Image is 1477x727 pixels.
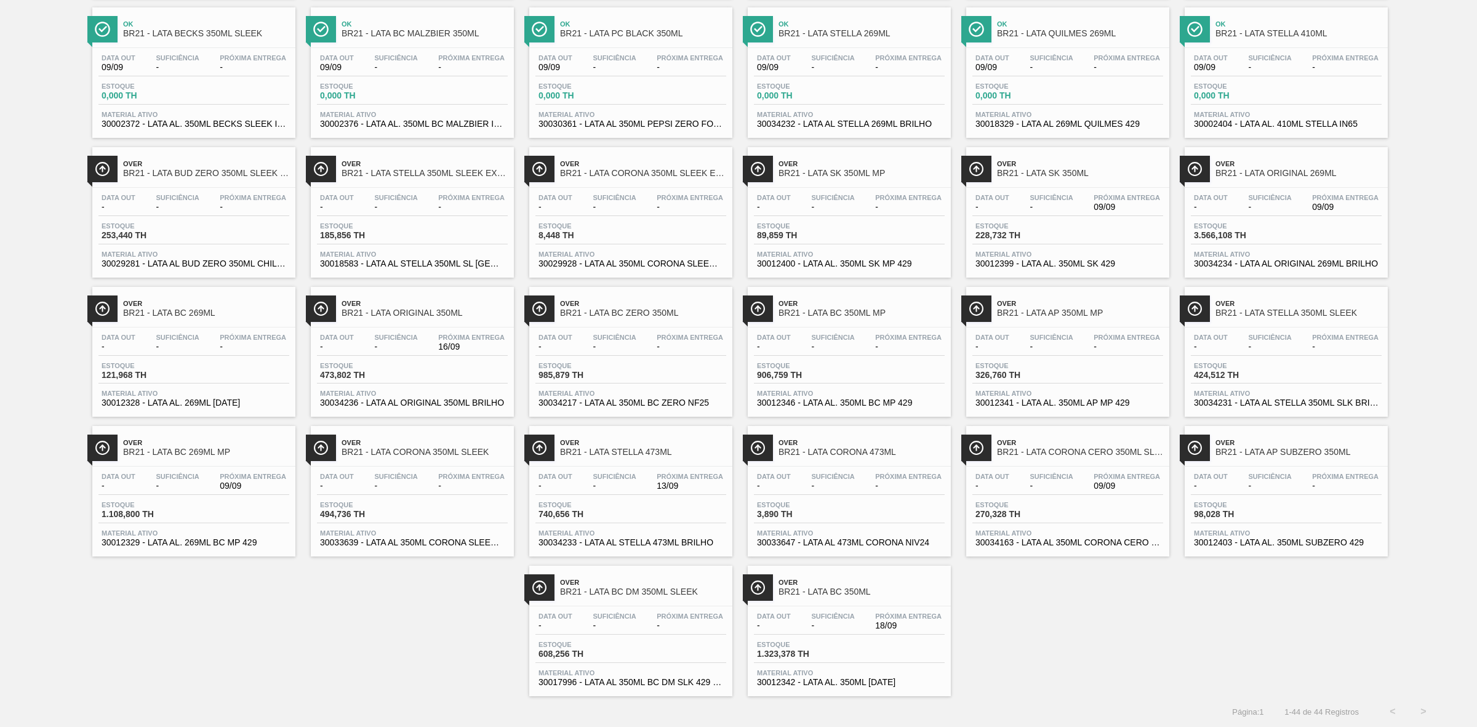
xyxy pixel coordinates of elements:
span: Suficiência [593,54,636,62]
span: Data out [538,194,572,201]
span: Material ativo [1194,111,1379,118]
span: 30002372 - LATA AL. 350ML BECKS SLEEK IN65 [102,119,286,129]
span: - [438,63,505,72]
span: BR21 - LATA CORONA 350ML SLEEK [342,448,508,457]
span: 0,000 TH [1194,91,1280,100]
span: Data out [1194,54,1228,62]
span: Próxima Entrega [875,194,942,201]
span: 30034236 - LATA AL ORIGINAL 350ML BRILHO [320,398,505,408]
span: Ok [342,20,508,28]
span: BR21 - LATA BC 269ML MP [123,448,289,457]
span: Over [342,439,508,446]
span: 30018329 - LATA AL 269ML QUILMES 429 [975,119,1160,129]
img: Ícone [95,301,110,316]
span: Over [997,160,1163,167]
span: Over [779,160,945,167]
span: 09/09 [538,63,572,72]
img: Ícone [1187,440,1203,456]
span: Material ativo [102,251,286,258]
span: Data out [538,54,572,62]
img: Ícone [532,301,547,316]
span: Material ativo [975,390,1160,397]
img: Ícone [313,161,329,177]
span: Suficiência [1030,194,1073,201]
span: Material ativo [757,251,942,258]
span: Data out [538,334,572,341]
a: ÍconeOverBR21 - LATA BC 269MLData out-Suficiência-Próxima Entrega-Estoque121,968 THMaterial ativo... [83,278,302,417]
a: ÍconeOverBR21 - LATA ORIGINAL 350MLData out-Suficiência-Próxima Entrega16/09Estoque473,802 THMate... [302,278,520,417]
span: Próxima Entrega [220,54,286,62]
span: Estoque [102,82,188,90]
span: 121,968 TH [102,371,188,380]
span: Próxima Entrega [438,194,505,201]
span: Material ativo [1194,390,1379,397]
span: Suficiência [156,473,199,480]
span: BR21 - LATA CORONA CERO 350ML SLEEK [997,448,1163,457]
span: Suficiência [593,473,636,480]
span: - [875,342,942,351]
span: Estoque [1194,222,1280,230]
span: - [220,63,286,72]
span: - [102,481,135,491]
span: - [593,342,636,351]
span: 3.566,108 TH [1194,231,1280,240]
span: Próxima Entrega [875,473,942,480]
span: 30034231 - LATA AL STELLA 350ML SLK BRILHO [1194,398,1379,408]
img: Ícone [313,440,329,456]
span: - [875,63,942,72]
span: - [374,203,417,212]
span: Próxima Entrega [438,334,505,341]
span: 0,000 TH [538,91,625,100]
span: - [1248,63,1291,72]
span: - [374,342,417,351]
span: - [220,203,286,212]
span: 30034217 - LATA AL 350ML BC ZERO NF25 [538,398,723,408]
span: Suficiência [1030,54,1073,62]
span: - [593,63,636,72]
span: Material ativo [320,390,505,397]
span: Suficiência [156,194,199,201]
span: 89,859 TH [757,231,843,240]
span: - [757,203,791,212]
span: Data out [1194,473,1228,480]
span: - [156,203,199,212]
span: 906,759 TH [757,371,843,380]
span: - [156,63,199,72]
span: BR21 - LATA ORIGINAL 269ML [1215,169,1382,178]
span: Suficiência [374,194,417,201]
span: Data out [975,334,1009,341]
span: Próxima Entrega [438,54,505,62]
img: Ícone [1187,161,1203,177]
span: Over [123,439,289,446]
span: Suficiência [811,54,854,62]
span: Suficiência [811,194,854,201]
span: Estoque [320,222,406,230]
a: ÍconeOverBR21 - LATA SK 350ML MPData out-Suficiência-Próxima Entrega-Estoque89,859 THMaterial ati... [738,138,957,278]
span: - [438,481,505,491]
img: Ícone [313,22,329,37]
span: Over [560,439,726,446]
span: Estoque [320,82,406,90]
span: - [1312,342,1379,351]
span: 09/09 [1312,203,1379,212]
span: 253,440 TH [102,231,188,240]
span: 30002376 - LATA AL. 350ML BC MALZBIER IN65 [320,119,505,129]
a: ÍconeOverBR21 - LATA STELLA 350ML SLEEKData out-Suficiência-Próxima Entrega-Estoque424,512 THMate... [1175,278,1394,417]
span: - [374,481,417,491]
span: Ok [997,20,1163,28]
span: - [102,342,135,351]
span: BR21 - LATA AP 350ML MP [997,308,1163,318]
img: Ícone [532,22,547,37]
span: Material ativo [538,111,723,118]
span: Estoque [538,82,625,90]
span: Over [1215,160,1382,167]
span: Estoque [975,82,1062,90]
span: Data out [102,334,135,341]
span: Over [560,160,726,167]
a: ÍconeOverBR21 - LATA STELLA 350ML SLEEK EXP PYData out-Suficiência-Próxima Entrega-Estoque185,856... [302,138,520,278]
img: Ícone [750,301,766,316]
span: 8,448 TH [538,231,625,240]
span: Over [342,160,508,167]
span: Próxima Entrega [1094,54,1160,62]
span: Data out [757,54,791,62]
